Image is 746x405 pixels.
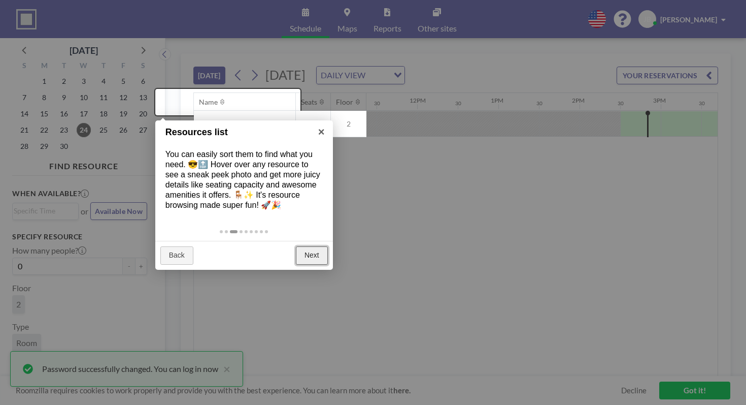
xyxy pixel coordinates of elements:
span: 2 [331,119,366,129]
a: Next [296,246,328,265]
a: × [310,120,333,143]
h1: Resources list [165,126,307,139]
span: Conference Room [194,119,256,129]
a: Back [160,246,193,265]
div: You can easily sort them to find what you need. 😎🔝 Hover over any resource to see a sneak peek ph... [155,139,333,221]
span: 20 [296,119,330,129]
